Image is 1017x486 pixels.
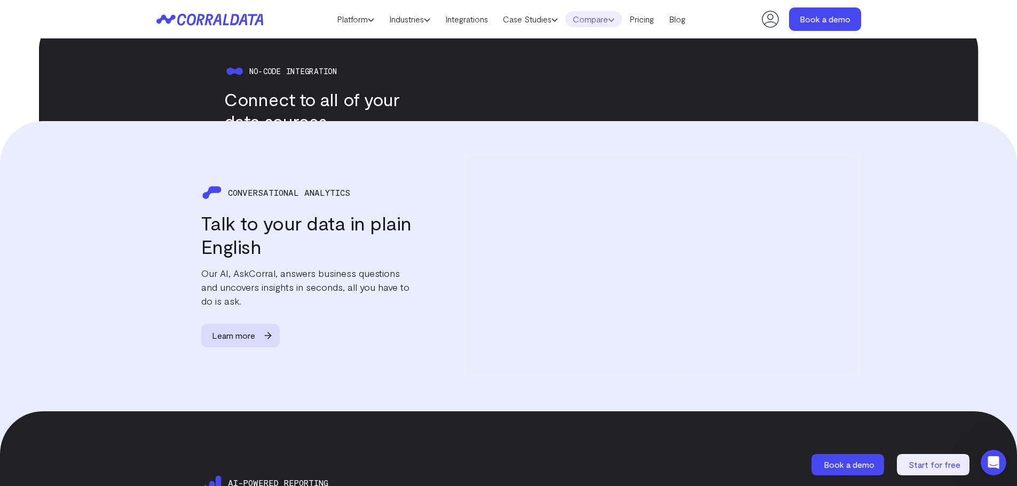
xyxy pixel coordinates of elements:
[909,459,960,469] span: Start for free
[438,11,495,27] a: Integrations
[622,11,661,27] a: Pricing
[201,266,413,308] p: Our AI, AskCorral, answers business questions and uncovers insights in seconds, all you have to d...
[565,11,622,27] a: Compare
[382,11,438,27] a: Industries
[201,324,289,347] a: Learn more
[981,450,1006,475] iframe: Intercom live chat
[495,11,565,27] a: Case Studies
[201,324,266,347] span: Learn more
[224,88,420,131] h3: Connect to all of your data sources
[201,211,413,258] h3: Talk to your data in plain English
[897,454,972,475] a: Start for free
[228,188,350,197] span: CONVERSATIONAL ANALYTICS
[249,66,337,75] span: No-code integration
[329,11,382,27] a: Platform
[661,11,693,27] a: Blog
[811,454,886,475] a: Book a demo
[789,7,861,31] a: Book a demo
[824,459,874,469] span: Book a demo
